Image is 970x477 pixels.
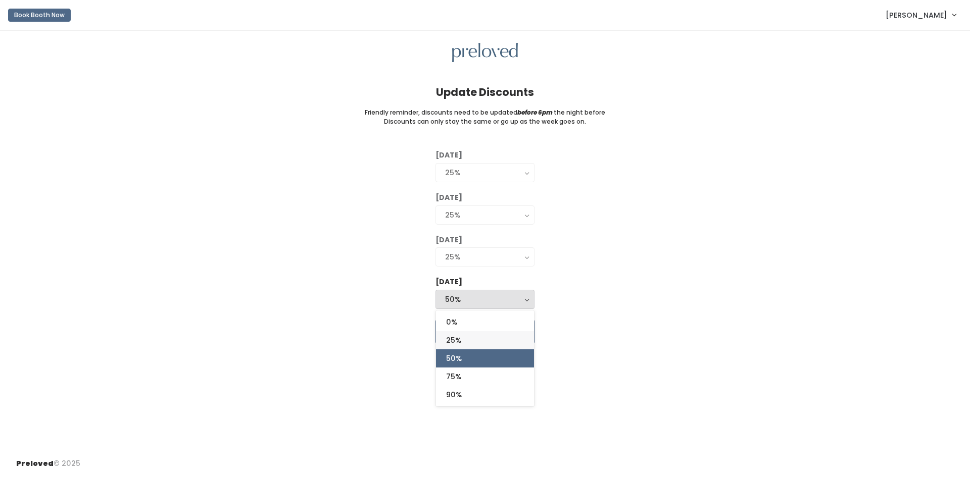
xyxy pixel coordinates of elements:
span: 75% [446,371,461,382]
small: Friendly reminder, discounts need to be updated the night before [365,108,605,117]
button: 25% [435,205,535,225]
div: © 2025 [16,450,80,469]
button: Book Booth Now [8,9,71,22]
button: 25% [435,163,535,182]
div: 50% [445,294,525,305]
label: [DATE] [435,277,462,287]
span: 90% [446,389,462,400]
img: preloved logo [452,43,518,63]
h4: Update Discounts [436,86,534,98]
span: 50% [446,353,462,364]
button: 25% [435,247,535,267]
span: 0% [446,316,457,328]
small: Discounts can only stay the same or go up as the week goes on. [384,117,586,126]
a: Book Booth Now [8,4,71,26]
a: [PERSON_NAME] [876,4,966,26]
label: [DATE] [435,150,462,161]
label: [DATE] [435,192,462,203]
span: Preloved [16,458,54,468]
div: 25% [445,251,525,262]
button: 50% [435,290,535,309]
i: before 6pm [517,108,553,117]
label: [DATE] [435,235,462,245]
span: [PERSON_NAME] [886,10,947,21]
div: 25% [445,167,525,178]
div: 25% [445,209,525,221]
span: 25% [446,335,461,346]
